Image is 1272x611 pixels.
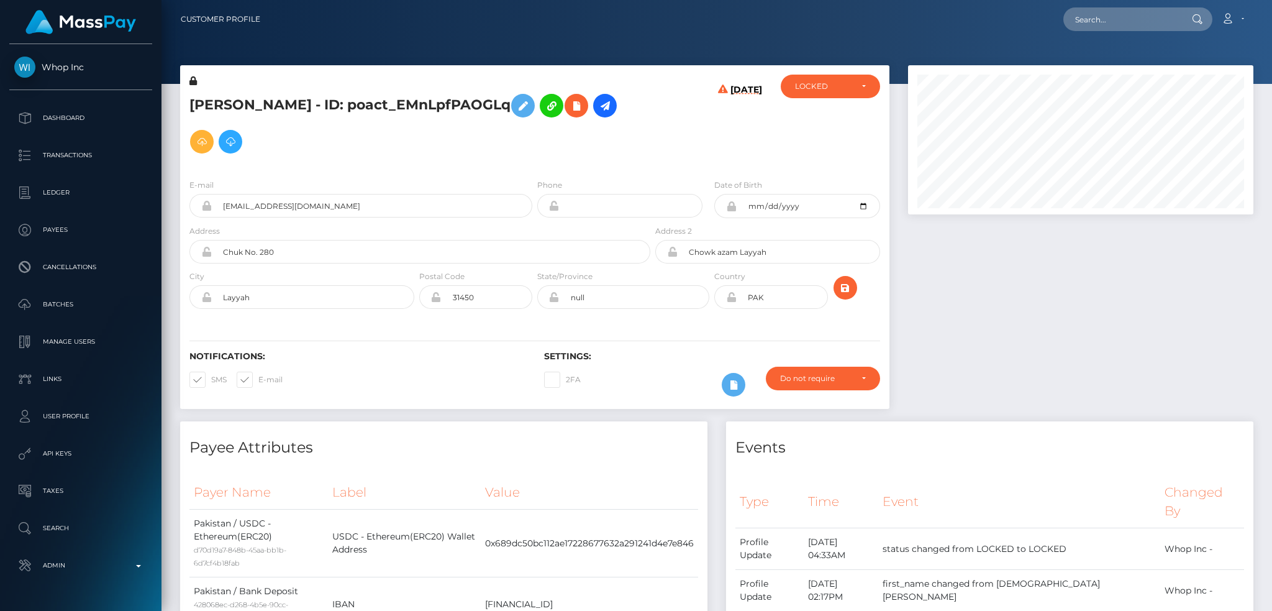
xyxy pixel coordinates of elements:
p: Admin [14,556,147,575]
th: Time [804,475,878,528]
p: Payees [14,221,147,239]
label: 2FA [544,372,581,388]
th: Type [735,475,804,528]
label: E-mail [189,180,214,191]
td: Whop Inc - [1160,528,1244,570]
label: State/Province [537,271,593,282]
td: 0x689dc50bc112ae17228677632a291241d4e7e846 [481,510,698,577]
td: USDC - Ethereum(ERC20) Wallet Address [328,510,481,577]
p: Dashboard [14,109,147,127]
td: Pakistan / USDC - Ethereum(ERC20) [189,510,328,577]
td: [DATE] 04:33AM [804,528,878,570]
p: API Keys [14,444,147,463]
td: Profile Update [735,528,804,570]
p: Ledger [14,183,147,202]
img: Whop Inc [14,57,35,78]
small: d70d19a7-848b-45aa-bb1b-6d7cf4b18fab [194,546,286,567]
h6: Notifications: [189,351,525,362]
a: Taxes [9,475,152,507]
button: LOCKED [781,75,880,98]
a: API Keys [9,438,152,469]
a: Cancellations [9,252,152,283]
a: Batches [9,289,152,320]
div: LOCKED [795,81,852,91]
label: E-mail [237,372,283,388]
a: Initiate Payout [593,94,617,117]
label: City [189,271,204,282]
a: Manage Users [9,326,152,357]
label: Address [189,226,220,237]
a: Ledger [9,177,152,208]
input: Search... [1063,7,1180,31]
button: Do not require [766,367,880,390]
p: Batches [14,295,147,314]
label: Postal Code [419,271,465,282]
a: Transactions [9,140,152,171]
span: Whop Inc [9,62,152,73]
h6: Settings: [544,351,880,362]
a: Dashboard [9,103,152,134]
h5: [PERSON_NAME] - ID: poact_EMnLpfPAOGLq [189,88,643,160]
td: status changed from LOCKED to LOCKED [878,528,1160,570]
a: Admin [9,550,152,581]
p: Transactions [14,146,147,165]
label: Country [714,271,745,282]
p: Manage Users [14,333,147,351]
label: Address 2 [655,226,692,237]
th: Changed By [1160,475,1244,528]
th: Value [481,475,698,510]
a: Search [9,513,152,544]
div: Do not require [780,374,852,384]
label: Phone [537,180,562,191]
img: MassPay Logo [25,10,136,34]
h4: Payee Attributes [189,437,698,459]
p: Links [14,370,147,388]
p: Cancellations [14,258,147,277]
p: User Profile [14,407,147,426]
p: Taxes [14,482,147,500]
label: SMS [189,372,227,388]
label: Date of Birth [714,180,762,191]
h4: Events [735,437,1244,459]
th: Event [878,475,1160,528]
a: User Profile [9,401,152,432]
a: Links [9,364,152,395]
th: Payer Name [189,475,328,510]
a: Customer Profile [181,6,260,32]
th: Label [328,475,481,510]
a: Payees [9,214,152,246]
p: Search [14,519,147,538]
h6: [DATE] [730,85,762,164]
